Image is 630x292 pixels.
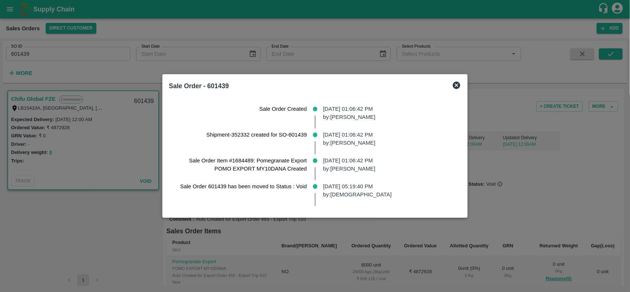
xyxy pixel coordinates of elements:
[175,131,307,139] p: Shipment-352332 created for SO-601439
[169,82,229,90] b: Sale Order - 601439
[323,182,455,199] p: [DATE] 05:19:40 PM by: [DEMOGRAPHIC_DATA]
[323,105,455,121] p: [DATE] 01:06:42 PM by: [PERSON_NAME]
[175,105,307,113] p: Sale Order Created
[323,157,455,173] p: [DATE] 01:06:42 PM by: [PERSON_NAME]
[175,182,307,190] p: Sale Order 601439 has been moved to Status : Void
[175,157,307,173] p: Sale Order Item #1684489: Pomegranate Export POMO EXPORT MY10DANA Created
[323,131,455,147] p: [DATE] 01:06:42 PM by: [PERSON_NAME]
